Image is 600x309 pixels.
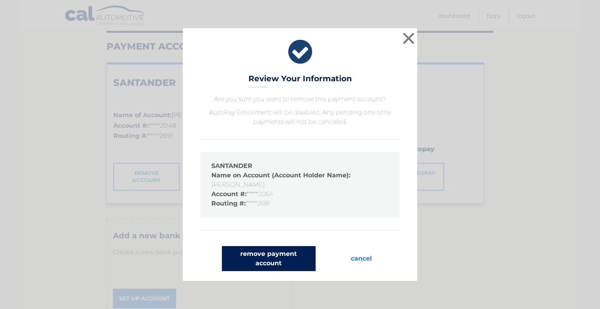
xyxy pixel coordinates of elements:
button: remove payment account [222,246,316,271]
strong: Routing #: [211,200,246,207]
strong: SANTANDER [211,162,252,170]
li: [PERSON_NAME] [211,171,389,189]
strong: Name on Account (Account Holder Name): [211,171,350,179]
p: Are you sure you want to remove this payment account? [200,95,400,104]
h3: Review Your Information [248,74,352,88]
p: AutoPay Enrollment will be disabled. Any pending one time payments will not be canceled. [200,108,400,127]
button: cancel [345,246,378,271]
strong: Account #: [211,190,246,198]
button: × [401,30,416,46]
